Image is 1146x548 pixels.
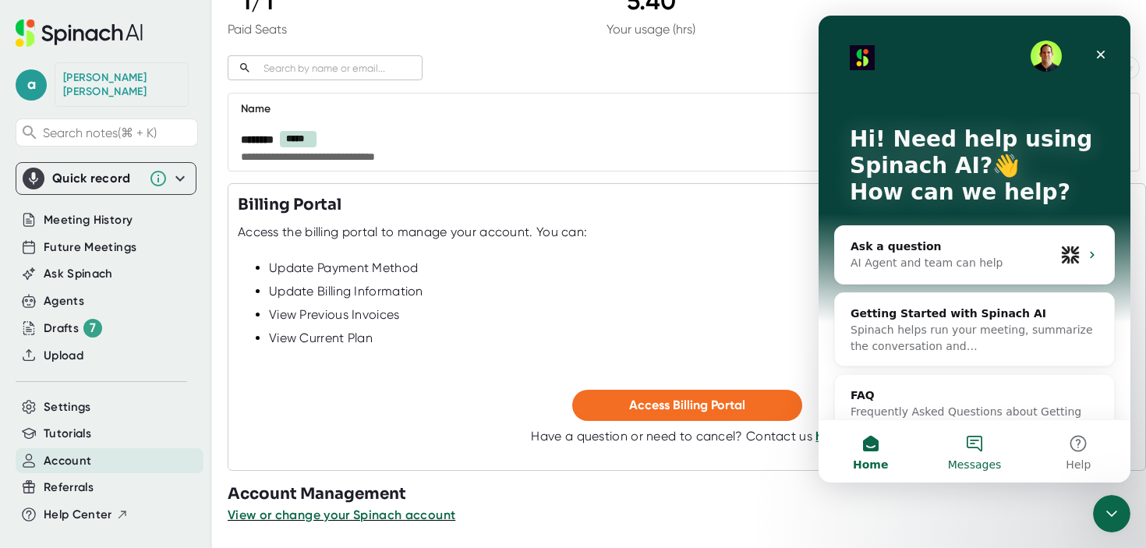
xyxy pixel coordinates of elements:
[44,506,112,524] span: Help Center
[52,171,141,186] div: Quick record
[269,331,1136,346] div: View Current Plan
[269,307,1136,323] div: View Previous Invoices
[44,506,129,524] button: Help Center
[44,211,133,229] button: Meeting History
[238,193,341,217] h3: Billing Portal
[607,22,695,37] div: Your usage (hrs)
[16,69,47,101] span: a
[44,398,91,416] button: Settings
[629,398,745,412] span: Access Billing Portal
[1093,495,1130,532] iframe: Intercom live chat
[238,225,587,240] div: Access the billing portal to manage your account. You can:
[44,425,91,443] button: Tutorials
[815,429,842,444] a: here
[63,71,180,98] div: Ana Vega
[572,390,802,421] button: Access Billing Portal
[44,319,102,338] button: Drafts 7
[269,260,1136,276] div: Update Payment Method
[228,507,455,522] span: View or change your Spinach account
[228,506,455,525] button: View or change your Spinach account
[44,347,83,365] button: Upload
[83,319,102,338] div: 7
[44,265,113,283] button: Ask Spinach
[23,163,189,194] div: Quick record
[44,292,84,310] button: Agents
[44,452,91,470] button: Account
[228,483,1146,506] h3: Account Management
[241,100,973,118] div: Name
[44,319,102,338] div: Drafts
[228,22,287,37] div: Paid Seats
[819,16,1130,483] iframe: Intercom live chat
[531,429,842,444] div: Have a question or need to cancel? Contact us
[44,239,136,256] button: Future Meetings
[257,59,423,77] input: Search by name or email...
[43,126,193,140] span: Search notes (⌘ + K)
[44,479,94,497] button: Referrals
[269,284,1136,299] div: Update Billing Information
